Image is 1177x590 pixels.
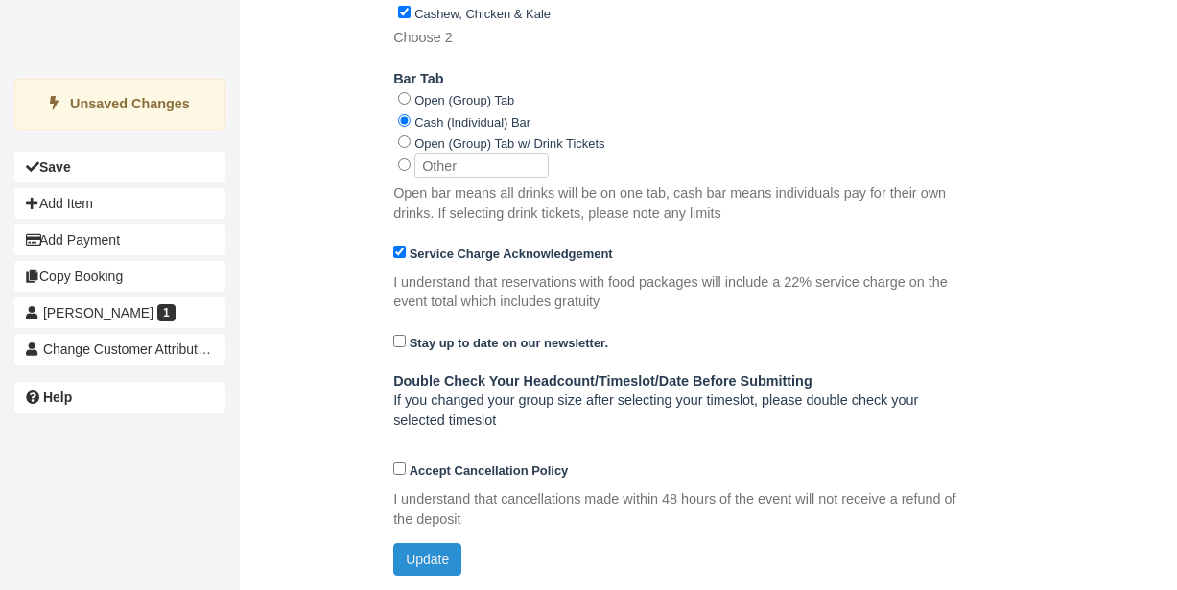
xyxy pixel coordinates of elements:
input: Other [414,153,549,178]
span: Change Customer Attribution [43,342,216,357]
button: Add Payment [14,224,225,255]
a: Help [14,382,225,413]
strong: Unsaved Changes [70,96,190,111]
label: Cash (Individual) Bar [414,115,530,130]
p: Choose 2 [393,28,453,48]
span: [PERSON_NAME] [43,305,153,320]
input: Accept Cancellation Policy [393,462,406,475]
button: Save [14,152,225,182]
b: Save [39,159,71,175]
b: Help [43,389,72,405]
p: Open bar means all drinks will be on one tab, cash bar means individuals pay for their own drinks... [393,183,969,223]
p: If you changed your group size after selecting your timeslot, please double check your selected t... [393,371,969,431]
strong: Stay up to date on our newsletter. [410,336,608,350]
strong: Service Charge Acknowledgement [410,247,613,261]
label: Cashew, Chicken & Kale [414,7,551,21]
p: I understand that cancellations made within 48 hours of the event will not receive a refund of th... [393,489,969,529]
b: Double Check Your Headcount/Timeslot/Date Before Submitting [393,373,812,389]
label: Bar Tab [393,62,444,89]
button: Change Customer Attribution [14,334,225,365]
a: [PERSON_NAME] 1 [14,297,225,328]
button: Copy Booking [14,261,225,292]
span: 1 [157,304,176,321]
label: Open (Group) Tab w/ Drink Tickets [414,136,604,151]
label: Open (Group) Tab [414,93,514,107]
p: I understand that reservations with food packages will include a 22% service charge on the event ... [393,272,969,312]
button: Add Item [14,188,225,219]
strong: Accept Cancellation Policy [410,463,569,478]
input: Service Charge Acknowledgement [393,246,406,258]
input: Stay up to date on our newsletter. [393,335,406,347]
button: Update [393,543,461,576]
